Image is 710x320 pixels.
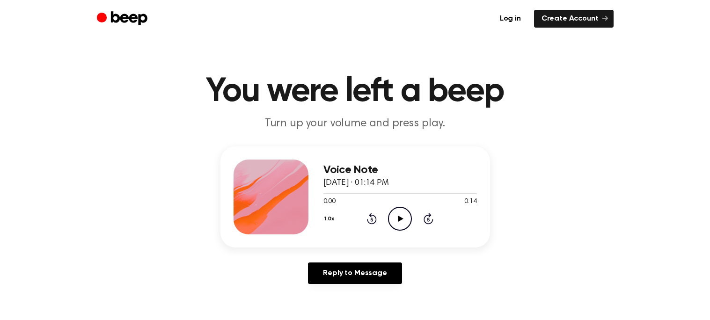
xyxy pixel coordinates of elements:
button: 1.0x [323,211,338,227]
span: [DATE] · 01:14 PM [323,179,389,187]
span: 0:00 [323,197,336,207]
h1: You were left a beep [116,75,595,109]
span: 0:14 [464,197,476,207]
a: Log in [492,10,528,28]
a: Beep [97,10,150,28]
a: Create Account [534,10,614,28]
a: Reply to Message [308,262,402,284]
h3: Voice Note [323,164,477,176]
p: Turn up your volume and press play. [176,116,535,131]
